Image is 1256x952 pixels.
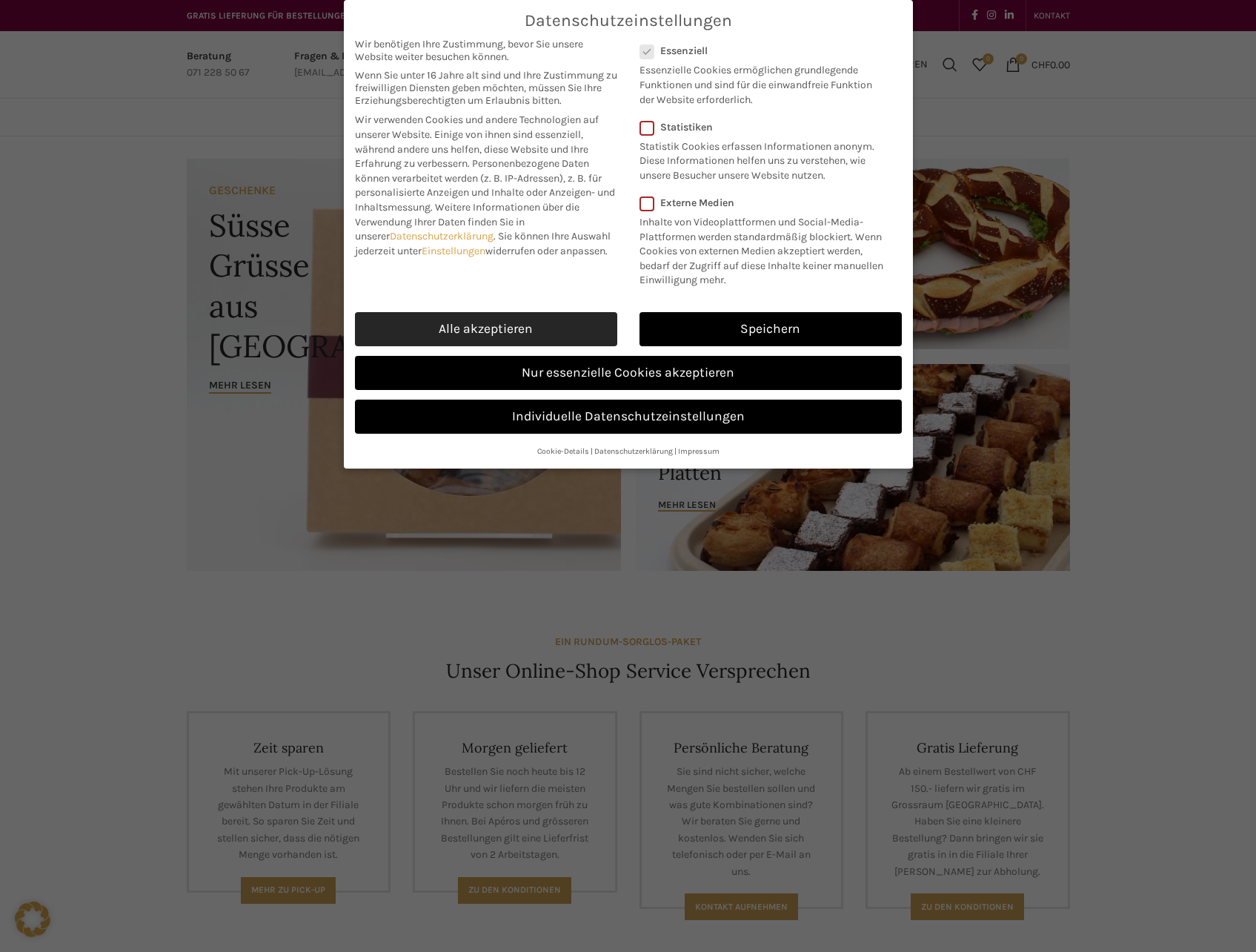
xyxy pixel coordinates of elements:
[355,113,599,170] span: Wir verwenden Cookies und andere Technologien auf unserer Website. Einige von ihnen sind essenzie...
[525,11,732,30] span: Datenschutzeinstellungen
[639,57,883,107] p: Essenzielle Cookies ermöglichen grundlegende Funktionen und sind für die einwandfreie Funktion de...
[355,38,617,63] span: Wir benötigen Ihre Zustimmung, bevor Sie unsere Website weiter besuchen können.
[639,44,883,57] label: Essenziell
[355,157,615,214] span: Personenbezogene Daten können verarbeitet werden (z. B. IP-Adressen), z. B. für personalisierte A...
[639,209,892,288] p: Inhalte von Videoplattformen und Social-Media-Plattformen werden standardmäßig blockiert. Wenn Co...
[355,69,617,107] span: Wenn Sie unter 16 Jahre alt sind und Ihre Zustimmung zu freiwilligen Diensten geben möchten, müss...
[355,201,579,242] span: Weitere Informationen über die Verwendung Ihrer Daten finden Sie in unserer .
[390,230,494,242] a: Datenschutzerklärung
[639,196,892,209] label: Externe Medien
[594,446,673,456] a: Datenschutzerklärung
[422,245,485,257] a: Einstellungen
[639,133,883,183] p: Statistik Cookies erfassen Informationen anonym. Diese Informationen helfen uns zu verstehen, wie...
[639,121,883,133] label: Statistiken
[355,312,617,346] a: Alle akzeptieren
[639,312,902,346] a: Speichern
[678,446,720,456] a: Impressum
[355,356,902,390] a: Nur essenzielle Cookies akzeptieren
[355,230,611,257] span: Sie können Ihre Auswahl jederzeit unter widerrufen oder anpassen.
[537,446,589,456] a: Cookie-Details
[355,400,902,434] a: Individuelle Datenschutzeinstellungen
